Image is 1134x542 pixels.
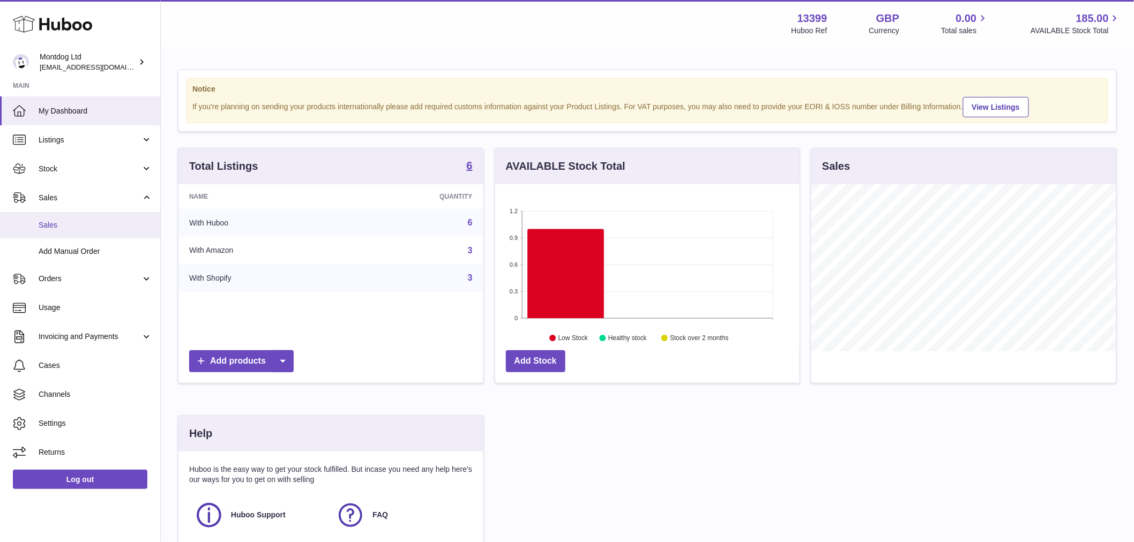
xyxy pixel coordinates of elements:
a: Add products [189,350,294,372]
h3: Total Listings [189,159,258,174]
span: Huboo Support [231,510,286,520]
a: Log out [13,470,147,489]
div: If you're planning on sending your products internationally please add required customs informati... [192,95,1102,117]
a: 6 [468,218,473,227]
a: View Listings [963,97,1029,117]
th: Name [178,184,345,209]
strong: GBP [876,11,899,26]
span: Cases [39,360,152,371]
strong: 13399 [797,11,827,26]
a: 3 [468,246,473,255]
span: Invoicing and Payments [39,332,141,342]
div: Currency [869,26,900,36]
text: Low Stock [558,335,588,342]
div: Huboo Ref [792,26,827,36]
h3: AVAILABLE Stock Total [506,159,625,174]
text: 0.9 [510,235,518,241]
td: With Huboo [178,209,345,237]
div: Montdog Ltd [40,52,136,72]
span: Channels [39,389,152,400]
a: Huboo Support [195,501,325,530]
text: 0 [514,315,518,321]
span: FAQ [372,510,388,520]
span: AVAILABLE Stock Total [1031,26,1121,36]
a: Add Stock [506,350,565,372]
span: Usage [39,303,152,313]
strong: 6 [467,160,473,171]
h3: Help [189,426,212,441]
span: [EMAIL_ADDRESS][DOMAIN_NAME] [40,63,158,71]
img: internalAdmin-13399@internal.huboo.com [13,54,29,70]
strong: Notice [192,84,1102,94]
a: 3 [468,273,473,282]
h3: Sales [822,159,850,174]
span: My Dashboard [39,106,152,116]
a: 185.00 AVAILABLE Stock Total [1031,11,1121,36]
td: With Shopify [178,264,345,292]
th: Quantity [345,184,483,209]
span: Sales [39,220,152,230]
text: 1.2 [510,208,518,214]
p: Huboo is the easy way to get your stock fulfilled. But incase you need any help here's our ways f... [189,464,473,485]
text: Healthy stock [608,335,647,342]
span: Listings [39,135,141,145]
span: Total sales [941,26,989,36]
span: Sales [39,193,141,203]
text: 0.3 [510,288,518,295]
a: 6 [467,160,473,173]
span: 0.00 [956,11,977,26]
span: Orders [39,274,141,284]
span: Settings [39,418,152,428]
span: Stock [39,164,141,174]
a: 0.00 Total sales [941,11,989,36]
text: 0.6 [510,261,518,268]
td: With Amazon [178,237,345,265]
span: Returns [39,447,152,457]
span: Add Manual Order [39,246,152,257]
a: FAQ [336,501,467,530]
span: 185.00 [1076,11,1109,26]
text: Stock over 2 months [670,335,728,342]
